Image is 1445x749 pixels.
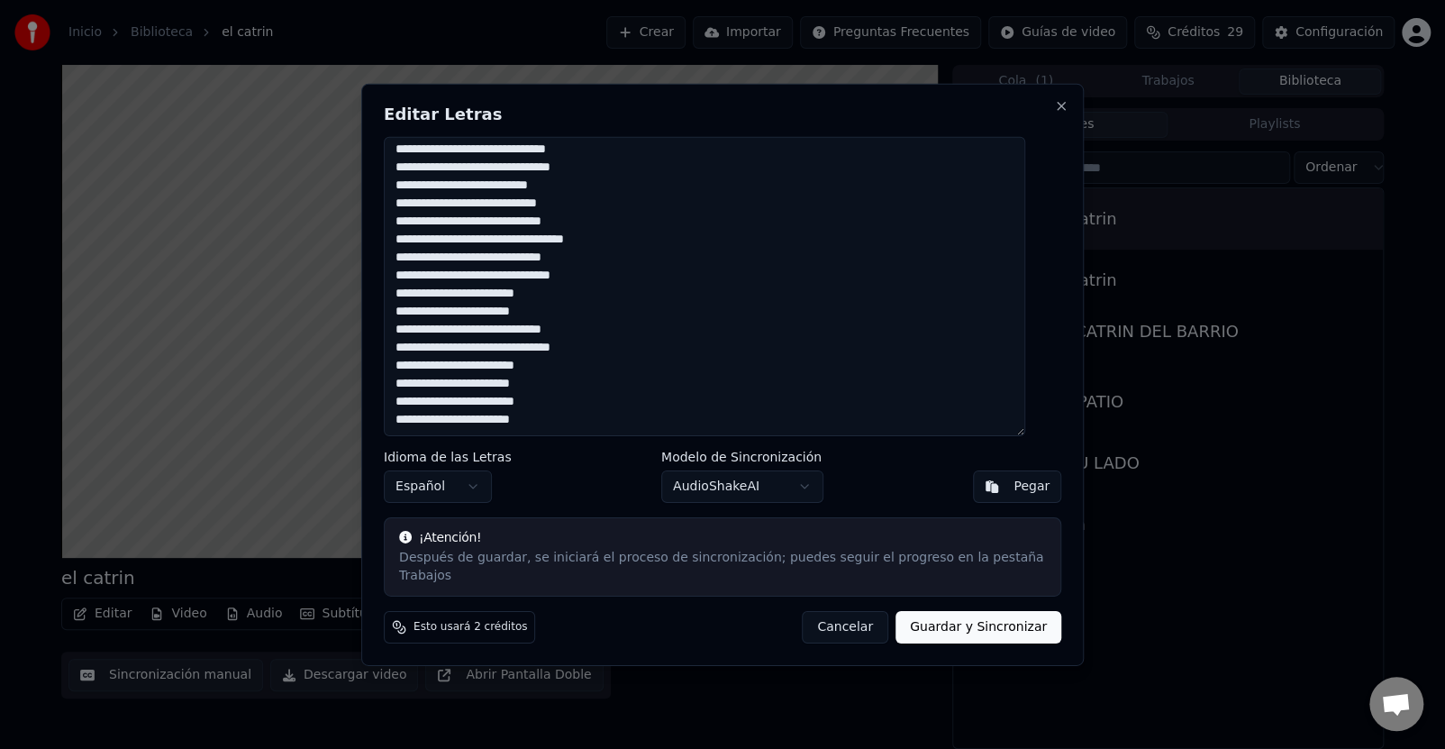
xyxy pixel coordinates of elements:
[973,470,1061,503] button: Pegar
[384,451,512,463] label: Idioma de las Letras
[1013,478,1050,496] div: Pegar
[414,620,527,635] span: Esto usará 2 créditos
[399,529,1046,547] div: ¡Atención!
[399,549,1046,585] div: Después de guardar, se iniciará el proceso de sincronización; puedes seguir el progreso en la pes...
[661,451,823,463] label: Modelo de Sincronización
[802,611,888,644] button: Cancelar
[895,611,1061,644] button: Guardar y Sincronizar
[384,105,1061,122] h2: Editar Letras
